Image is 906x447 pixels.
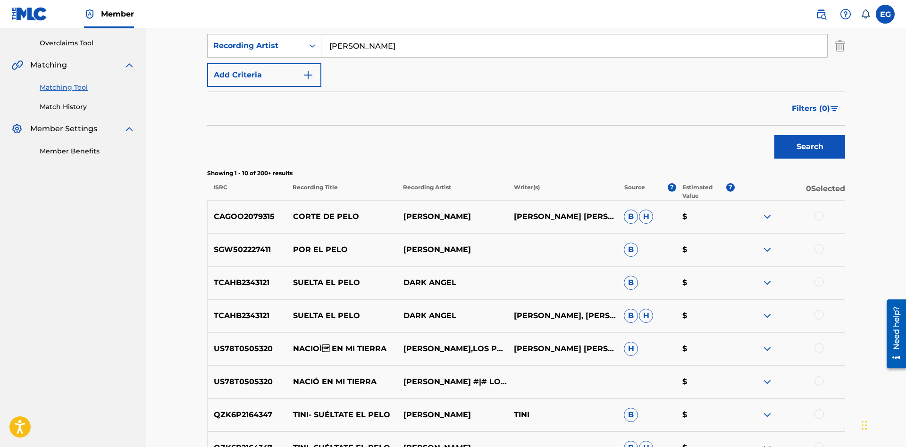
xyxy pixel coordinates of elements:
p: [PERSON_NAME] [PERSON_NAME] [507,211,618,222]
p: DARK ANGEL [397,310,507,321]
span: Filters ( 0 ) [792,103,830,114]
p: CORTE DE PELO [287,211,397,222]
p: DARK ANGEL [397,277,507,288]
button: Add Criteria [207,63,321,87]
iframe: Chat Widget [859,402,906,447]
span: H [639,210,653,224]
span: B [624,276,638,290]
span: H [639,309,653,323]
img: expand [124,123,135,135]
p: [PERSON_NAME] [PERSON_NAME] [507,343,618,354]
p: TINI [507,409,618,421]
p: 0 Selected [735,183,845,200]
span: Member Settings [30,123,97,135]
span: H [624,342,638,356]
p: SUELTA EL PELO [287,277,397,288]
p: TCAHB2343121 [208,310,287,321]
p: [PERSON_NAME] [397,244,507,255]
img: 9d2ae6d4665cec9f34b9.svg [302,69,314,81]
img: Matching [11,59,23,71]
p: POR EL PELO [287,244,397,255]
img: expand [762,277,773,288]
p: NACIOÌ EN MI TIERRA [287,343,397,354]
span: B [624,243,638,257]
p: Estimated Value [682,183,726,200]
p: TINI- SUÉLTATE EL PELO [287,409,397,421]
img: Member Settings [11,123,23,135]
p: $ [676,244,735,255]
div: Recording Artist [213,40,298,51]
p: US78T0505320 [208,376,287,388]
p: SUELTA EL PELO [287,310,397,321]
p: QZK6P2164347 [208,409,287,421]
div: User Menu [876,5,895,24]
span: Matching [30,59,67,71]
p: SGW502227411 [208,244,287,255]
iframe: Resource Center [880,295,906,373]
span: ? [668,183,676,192]
a: Match History [40,102,135,112]
p: $ [676,376,735,388]
img: filter [830,106,839,111]
p: $ [676,409,735,421]
a: Public Search [812,5,830,24]
img: Delete Criterion [835,34,845,58]
p: TCAHB2343121 [208,277,287,288]
p: ISRC [207,183,286,200]
p: [PERSON_NAME] [397,409,507,421]
span: B [624,210,638,224]
p: [PERSON_NAME] [397,211,507,222]
button: Search [774,135,845,159]
img: MLC Logo [11,7,48,21]
p: NACIÓ EN MI TIERRA [287,376,397,388]
a: Member Benefits [40,146,135,156]
p: $ [676,310,735,321]
p: US78T0505320 [208,343,287,354]
img: expand [762,310,773,321]
img: expand [124,59,135,71]
img: expand [762,376,773,388]
img: search [815,8,827,20]
p: $ [676,343,735,354]
p: Showing 1 - 10 of 200+ results [207,169,845,177]
p: CAGOO2079315 [208,211,287,222]
p: [PERSON_NAME],LOS PLENEROS DE [GEOGRAPHIC_DATA][PERSON_NAME] [397,343,507,354]
span: ? [726,183,735,192]
p: Recording Title [286,183,397,200]
p: [PERSON_NAME], [PERSON_NAME] [507,310,618,321]
div: Help [836,5,855,24]
img: expand [762,211,773,222]
img: expand [762,343,773,354]
a: Overclaims Tool [40,38,135,48]
p: $ [676,277,735,288]
button: Filters (0) [786,97,845,120]
div: Notifications [861,9,870,19]
span: Member [101,8,134,19]
p: $ [676,211,735,222]
img: expand [762,409,773,421]
div: Drag [862,411,867,439]
span: B [624,309,638,323]
img: Top Rightsholder [84,8,95,20]
img: help [840,8,851,20]
p: Writer(s) [507,183,618,200]
a: Matching Tool [40,83,135,93]
p: [PERSON_NAME] #|# LOS PLENEROS DE [GEOGRAPHIC_DATA][PERSON_NAME] [397,376,507,388]
p: Source [624,183,645,200]
span: B [624,408,638,422]
p: Recording Artist [397,183,507,200]
img: expand [762,244,773,255]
